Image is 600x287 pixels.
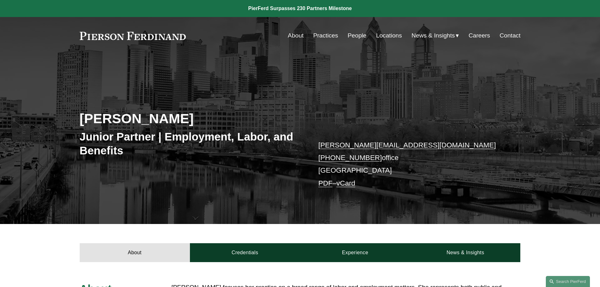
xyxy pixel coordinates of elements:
span: News & Insights [412,30,455,41]
a: vCard [336,179,355,187]
a: Practices [313,30,338,42]
a: [PERSON_NAME][EMAIL_ADDRESS][DOMAIN_NAME] [318,141,496,149]
p: office [GEOGRAPHIC_DATA] – [318,139,502,190]
a: About [80,243,190,262]
a: News & Insights [410,243,520,262]
h2: [PERSON_NAME] [80,110,300,127]
a: Credentials [190,243,300,262]
a: Experience [300,243,410,262]
h3: Junior Partner | Employment, Labor, and Benefits [80,130,300,157]
a: PDF [318,179,333,187]
a: People [348,30,367,42]
a: Careers [469,30,490,42]
a: Locations [376,30,402,42]
a: About [288,30,304,42]
a: Search this site [546,276,590,287]
a: folder dropdown [412,30,459,42]
a: Contact [500,30,520,42]
a: [PHONE_NUMBER] [318,154,382,162]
